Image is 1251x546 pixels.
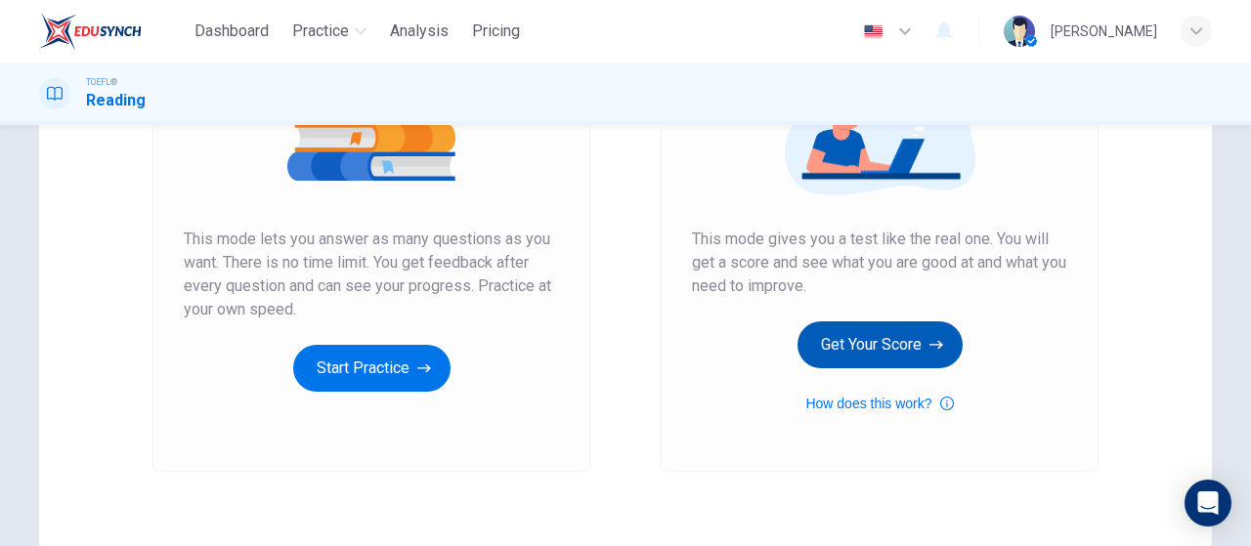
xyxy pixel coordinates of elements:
[184,228,559,321] span: This mode lets you answer as many questions as you want. There is no time limit. You get feedback...
[798,321,963,368] button: Get Your Score
[805,392,953,415] button: How does this work?
[1051,20,1157,43] div: [PERSON_NAME]
[861,24,885,39] img: en
[86,89,146,112] h1: Reading
[1185,480,1231,526] div: Open Intercom Messenger
[86,75,117,89] span: TOEFL®
[1004,16,1035,47] img: Profile picture
[194,20,269,43] span: Dashboard
[292,20,349,43] span: Practice
[293,345,451,392] button: Start Practice
[39,12,142,51] img: EduSynch logo
[39,12,187,51] a: EduSynch logo
[464,14,528,49] button: Pricing
[382,14,456,49] button: Analysis
[187,14,277,49] button: Dashboard
[692,228,1067,298] span: This mode gives you a test like the real one. You will get a score and see what you are good at a...
[472,20,520,43] span: Pricing
[390,20,449,43] span: Analysis
[284,14,374,49] button: Practice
